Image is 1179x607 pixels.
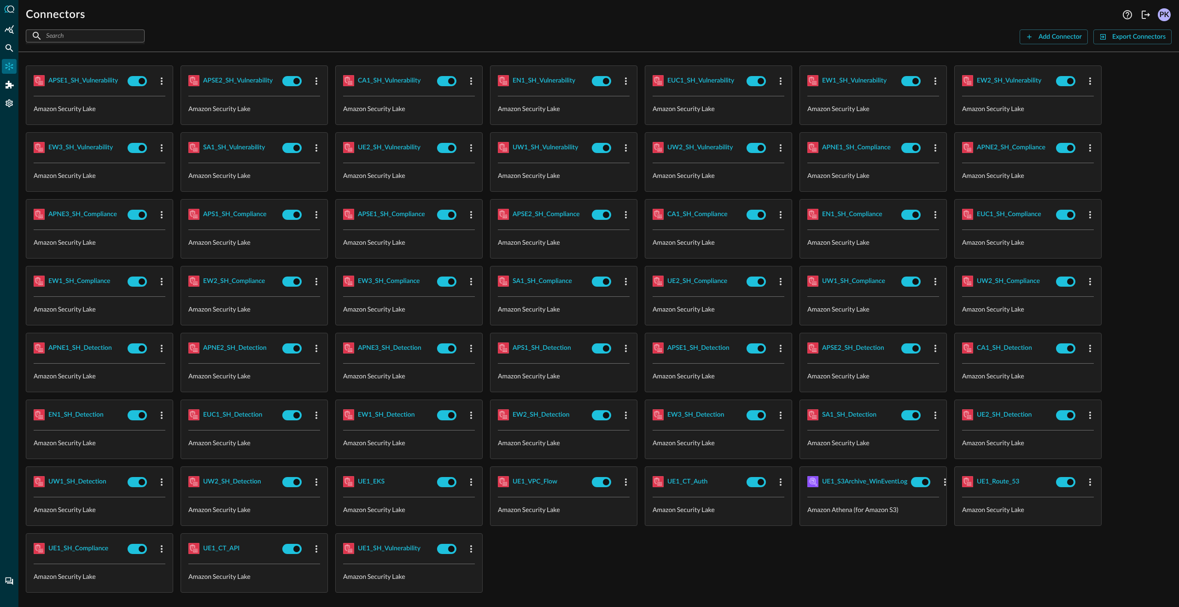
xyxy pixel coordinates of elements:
[513,341,571,355] button: APS1_SH_Detection
[498,505,630,514] p: Amazon Security Lake
[977,209,1041,220] div: EUC1_SH_Compliance
[667,274,727,289] button: UE2_SH_Compliance
[343,342,354,354] img: AWSSecurityLake.svg
[358,543,420,554] div: UE1_SH_Vulnerability
[188,304,320,314] p: Amazon Security Lake
[962,209,973,220] img: AWSSecurityLake.svg
[203,207,267,222] button: APS1_SH_Compliance
[498,75,509,86] img: AWSSecurityLake.svg
[26,7,85,22] h1: Connectors
[653,409,664,420] img: AWSSecurityLake.svg
[358,541,420,556] button: UE1_SH_Vulnerability
[358,409,415,421] div: EW1_SH_Detection
[343,276,354,287] img: AWSSecurityLake.svg
[962,104,1094,113] p: Amazon Security Lake
[498,104,630,113] p: Amazon Security Lake
[34,342,45,354] img: AWSSecurityLake.svg
[34,505,165,514] p: Amazon Security Lake
[188,171,320,180] p: Amazon Security Lake
[498,304,630,314] p: Amazon Security Lake
[962,276,973,287] img: AWSSecurityLake.svg
[807,209,818,220] img: AWSSecurityLake.svg
[34,572,165,581] p: Amazon Security Lake
[48,209,117,220] div: APNE3_SH_Compliance
[653,75,664,86] img: AWSSecurityLake.svg
[188,276,199,287] img: AWSSecurityLake.svg
[203,341,267,355] button: APNE2_SH_Detection
[2,22,17,37] div: Summary Insights
[498,342,509,354] img: AWSSecurityLake.svg
[498,476,509,487] img: AWSSecurityLake.svg
[203,409,263,421] div: EUC1_SH_Detection
[667,142,733,153] div: UW2_SH_Vulnerability
[2,59,17,74] div: Connectors
[343,438,475,448] p: Amazon Security Lake
[498,142,509,153] img: AWSSecurityLake.svg
[358,342,421,354] div: APNE3_SH_Detection
[48,409,104,421] div: EN1_SH_Detection
[34,371,165,381] p: Amazon Security Lake
[34,237,165,247] p: Amazon Security Lake
[1158,8,1171,21] div: PK
[807,438,939,448] p: Amazon Security Lake
[48,75,118,87] div: APSE1_SH_Vulnerability
[667,207,728,222] button: CA1_SH_Compliance
[358,75,420,87] div: CA1_SH_Vulnerability
[977,276,1040,287] div: UW2_SH_Compliance
[2,41,17,55] div: Federated Search
[343,543,354,554] img: AWSSecurityLake.svg
[343,237,475,247] p: Amazon Security Lake
[48,474,106,489] button: UW1_SH_Detection
[48,407,104,422] button: EN1_SH_Detection
[513,209,580,220] div: APSE2_SH_Compliance
[653,371,784,381] p: Amazon Security Lake
[977,207,1041,222] button: EUC1_SH_Compliance
[188,409,199,420] img: AWSSecurityLake.svg
[343,171,475,180] p: Amazon Security Lake
[653,476,664,487] img: AWSSecurityLake.svg
[48,341,112,355] button: APNE1_SH_Detection
[498,276,509,287] img: AWSSecurityLake.svg
[962,371,1094,381] p: Amazon Security Lake
[188,209,199,220] img: AWSSecurityLake.svg
[822,476,907,488] div: UE1_S3Archive_WinEventLog
[34,304,165,314] p: Amazon Security Lake
[1020,29,1088,44] button: Add Connector
[358,341,421,355] button: APNE3_SH_Detection
[358,474,385,489] button: UE1_EKS
[48,342,112,354] div: APNE1_SH_Detection
[977,73,1041,88] button: EW2_SH_Vulnerability
[48,543,108,554] div: UE1_SH_Compliance
[962,505,1094,514] p: Amazon Security Lake
[513,476,557,488] div: UE1_VPC_Flow
[34,438,165,448] p: Amazon Security Lake
[653,438,784,448] p: Amazon Security Lake
[1120,7,1135,22] button: Help
[498,237,630,247] p: Amazon Security Lake
[188,476,199,487] img: AWSSecurityLake.svg
[962,476,973,487] img: AWSSecurityLake.svg
[807,371,939,381] p: Amazon Security Lake
[807,476,818,487] img: AWSAthena.svg
[653,342,664,354] img: AWSSecurityLake.svg
[48,142,113,153] div: EW3_SH_Vulnerability
[822,209,882,220] div: EN1_SH_Compliance
[513,276,572,287] div: SA1_SH_Compliance
[513,274,572,289] button: SA1_SH_Compliance
[188,75,199,86] img: AWSSecurityLake.svg
[1093,29,1172,44] button: Export Connectors
[343,142,354,153] img: AWSSecurityLake.svg
[807,342,818,354] img: AWSSecurityLake.svg
[962,171,1094,180] p: Amazon Security Lake
[807,237,939,247] p: Amazon Security Lake
[513,140,578,155] button: UW1_SH_Vulnerability
[34,142,45,153] img: AWSSecurityLake.svg
[822,409,876,421] div: SA1_SH_Detection
[653,209,664,220] img: AWSSecurityLake.svg
[1039,31,1082,43] div: Add Connector
[513,73,575,88] button: EN1_SH_Vulnerability
[188,438,320,448] p: Amazon Security Lake
[822,75,887,87] div: EW1_SH_Vulnerability
[34,209,45,220] img: AWSSecurityLake.svg
[807,304,939,314] p: Amazon Security Lake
